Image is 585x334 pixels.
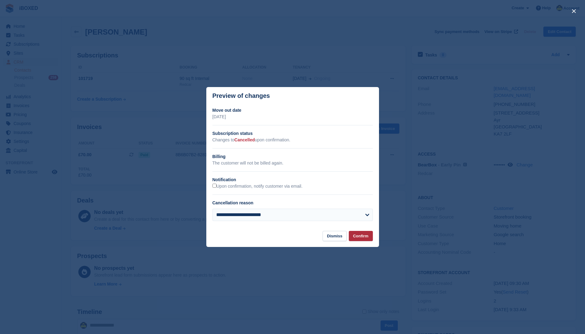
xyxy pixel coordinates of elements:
h2: Billing [212,153,373,160]
button: Confirm [349,231,373,241]
p: Preview of changes [212,92,270,99]
p: Changes to upon confirmation. [212,137,373,143]
button: Dismiss [323,231,347,241]
h2: Subscription status [212,130,373,137]
p: The customer will not be billed again. [212,160,373,166]
button: close [569,6,579,16]
label: Cancellation reason [212,200,253,205]
h2: Notification [212,177,373,183]
label: Upon confirmation, notify customer via email. [212,184,303,189]
input: Upon confirmation, notify customer via email. [212,184,216,188]
p: [DATE] [212,114,373,120]
h2: Move out date [212,107,373,114]
span: Cancelled [234,137,255,142]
